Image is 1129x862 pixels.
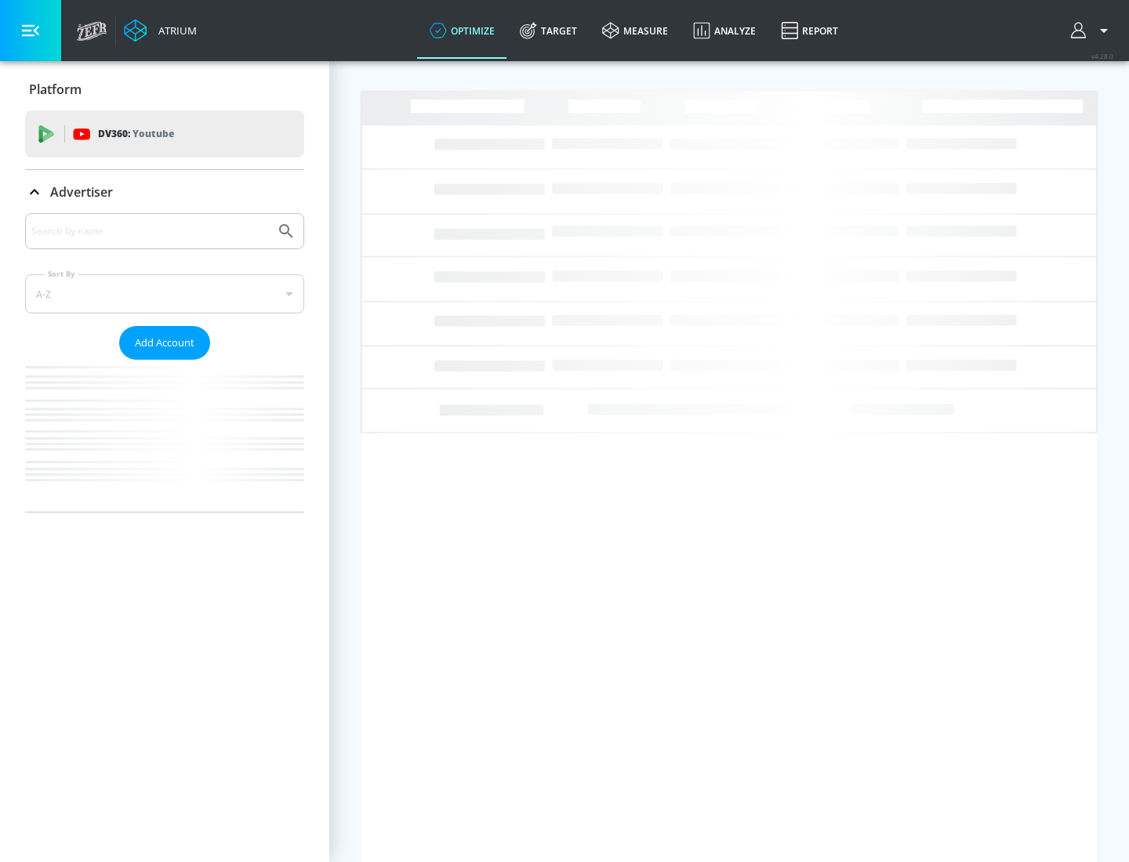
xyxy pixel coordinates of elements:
div: Advertiser [25,213,304,512]
p: Advertiser [50,183,113,201]
p: Youtube [133,125,174,142]
nav: list of Advertiser [25,360,304,512]
input: Search by name [31,221,269,241]
a: optimize [417,2,507,59]
div: Advertiser [25,170,304,214]
div: Atrium [152,24,197,38]
label: Sort By [45,269,78,279]
span: Add Account [135,334,194,352]
a: Target [507,2,590,59]
div: A-Z [25,274,304,313]
a: Analyze [681,2,768,59]
a: Atrium [124,19,197,42]
a: measure [590,2,681,59]
span: v 4.28.0 [1091,52,1113,60]
div: DV360: Youtube [25,110,304,158]
a: Report [768,2,851,59]
p: DV360: [98,125,174,143]
div: Platform [25,67,304,111]
button: Add Account [119,326,210,360]
p: Platform [29,81,82,98]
